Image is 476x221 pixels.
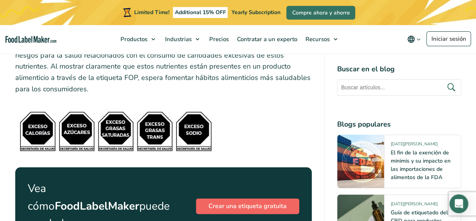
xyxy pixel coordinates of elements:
[55,199,139,214] strong: FoodLabelMaker
[449,194,468,213] div: Open Intercom Messenger
[231,9,280,16] span: Yearly Subscription
[391,149,451,181] a: El fin de la exención de minimis y su impacto en las importaciones de alimentos de la FDA
[173,7,228,18] span: Additional 15% OFF
[134,9,169,16] span: Limited Time!
[337,64,461,75] h4: Buscar en el blog
[302,25,341,53] a: Recursos
[391,201,438,210] span: [DATE][PERSON_NAME]
[233,25,300,53] a: Contratar a un experto
[286,6,355,20] a: Compre ahora y ahorre
[196,198,299,214] a: Crear una etiqueta gratuita
[118,35,148,43] span: Productos
[391,141,438,150] span: [DATE][PERSON_NAME]
[205,25,231,53] a: Precios
[117,25,159,53] a: Productos
[161,25,203,53] a: Industrias
[337,80,461,96] input: Buscar artículos...
[163,35,192,43] span: Industrias
[235,35,298,43] span: Contratar a un experto
[207,35,230,43] span: Precios
[337,120,461,130] h4: Blogs populares
[303,35,331,43] span: Recursos
[426,31,471,46] a: Iniciar sesión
